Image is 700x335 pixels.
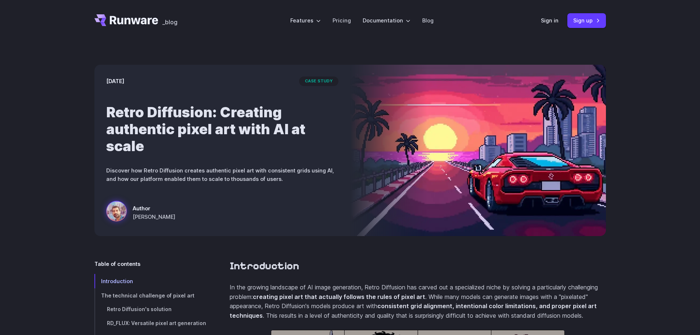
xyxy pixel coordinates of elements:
span: case study [299,76,338,86]
span: RD_FLUX: Versatile pixel art generation [107,320,206,326]
a: Blog [422,16,434,25]
span: _blog [162,19,177,25]
a: Go to / [94,14,158,26]
span: The technical challenge of pixel art [101,292,194,299]
a: Sign up [567,13,606,28]
time: [DATE] [106,77,124,85]
img: a red sports car on a futuristic highway with a sunset and city skyline in the background, styled... [350,65,606,236]
a: Sign in [541,16,559,25]
span: [PERSON_NAME] [133,213,175,221]
span: Table of contents [94,260,140,268]
span: Author [133,204,175,213]
p: In the growing landscape of AI image generation, Retro Diffusion has carved out a specialized nic... [230,283,606,320]
label: Features [290,16,321,25]
p: Discover how Retro Diffusion creates authentic pixel art with consistent grids using AI, and how ... [106,166,338,183]
a: Pricing [333,16,351,25]
a: _blog [162,14,177,26]
a: The technical challenge of pixel art [94,288,206,303]
a: a red sports car on a futuristic highway with a sunset and city skyline in the background, styled... [106,201,175,224]
span: Retro Diffusion's solution [107,306,172,312]
a: Retro Diffusion's solution [94,303,206,317]
strong: creating pixel art that actually follows the rules of pixel art [253,293,425,300]
strong: consistent grid alignment, intentional color limitations, and proper pixel art techniques [230,302,597,319]
a: Introduction [94,274,206,288]
span: Introduction [101,278,133,284]
label: Documentation [363,16,410,25]
h1: Retro Diffusion: Creating authentic pixel art with AI at scale [106,104,338,154]
a: RD_FLUX: Versatile pixel art generation [94,317,206,331]
a: Introduction [230,260,299,272]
